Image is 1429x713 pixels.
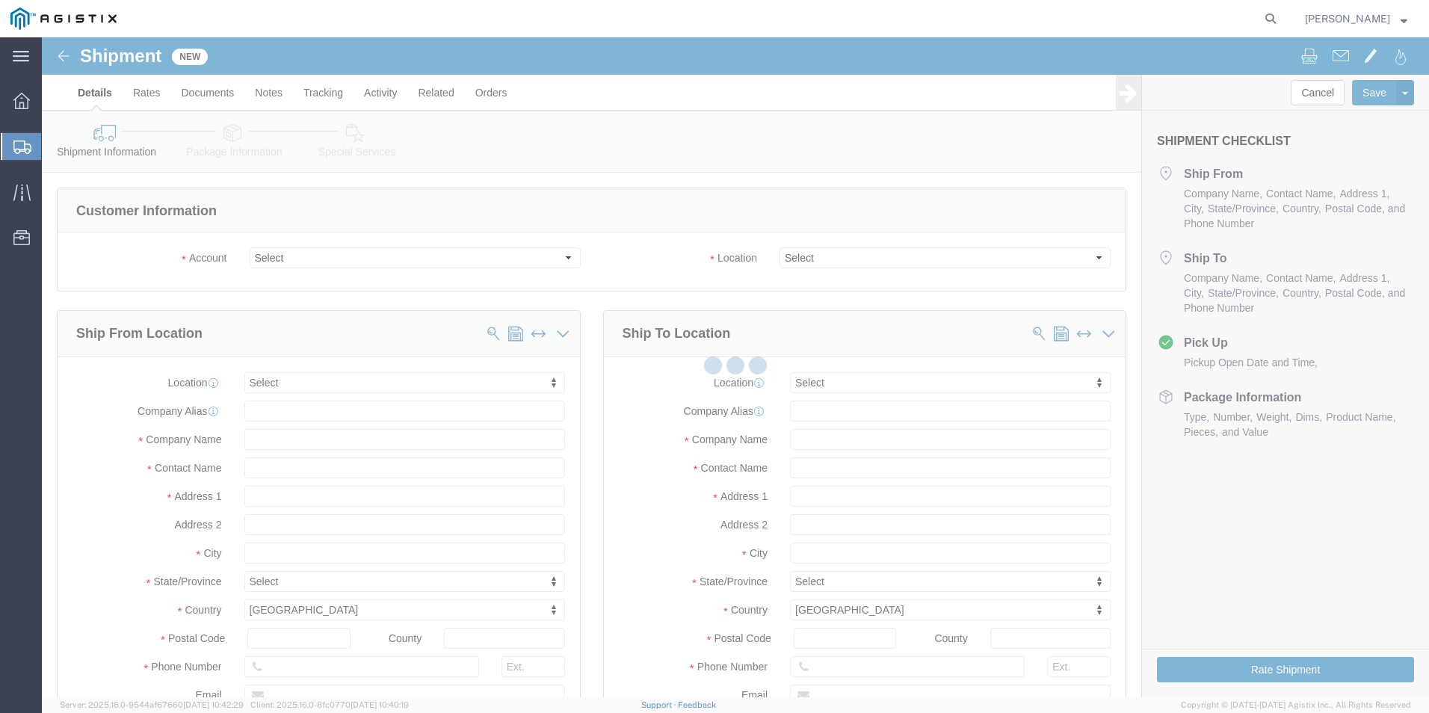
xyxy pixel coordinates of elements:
[183,700,244,709] span: [DATE] 10:42:29
[1181,699,1411,712] span: Copyright © [DATE]-[DATE] Agistix Inc., All Rights Reserved
[1305,10,1390,27] span: Frankie Jimenez
[10,7,117,30] img: logo
[351,700,409,709] span: [DATE] 10:40:19
[1304,10,1408,28] button: [PERSON_NAME]
[641,700,679,709] a: Support
[60,700,244,709] span: Server: 2025.16.0-9544af67660
[678,700,716,709] a: Feedback
[250,700,409,709] span: Client: 2025.16.0-8fc0770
